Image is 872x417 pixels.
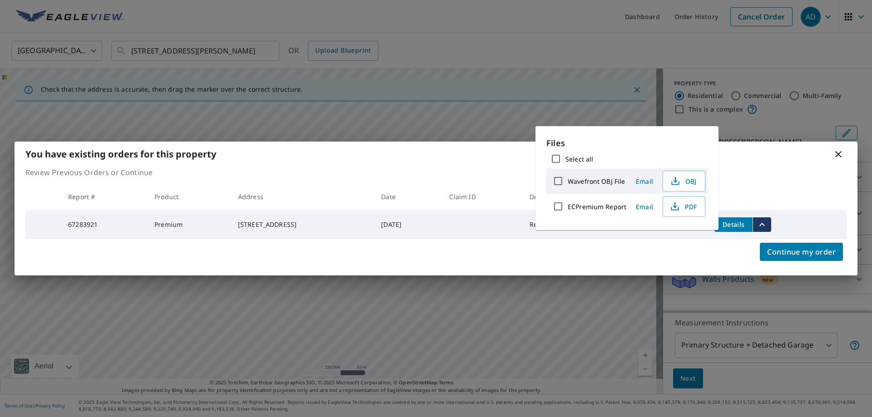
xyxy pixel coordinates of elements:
[663,196,705,217] button: PDF
[442,183,522,210] th: Claim ID
[767,245,836,258] span: Continue my order
[760,243,843,261] button: Continue my order
[669,176,698,186] span: OBJ
[374,210,442,239] td: [DATE]
[25,167,847,178] p: Review Previous Orders or Continue
[61,183,147,210] th: Report #
[546,137,708,149] p: Files
[61,210,147,239] td: 67283921
[714,217,753,232] button: detailsBtn-67283921
[565,155,593,163] label: Select all
[720,220,747,229] span: Details
[663,171,705,191] button: OBJ
[25,148,216,160] b: You have existing orders for this property
[522,183,599,210] th: Delivery
[753,217,771,232] button: filesDropdownBtn-67283921
[634,177,655,186] span: Email
[568,177,625,186] label: Wavefront OBJ File
[669,201,698,212] span: PDF
[374,183,442,210] th: Date
[238,220,367,229] div: [STREET_ADDRESS]
[147,183,231,210] th: Product
[147,210,231,239] td: Premium
[522,210,599,239] td: Regular
[231,183,374,210] th: Address
[630,174,659,188] button: Email
[634,202,655,211] span: Email
[630,200,659,214] button: Email
[568,202,626,211] label: ECPremium Report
